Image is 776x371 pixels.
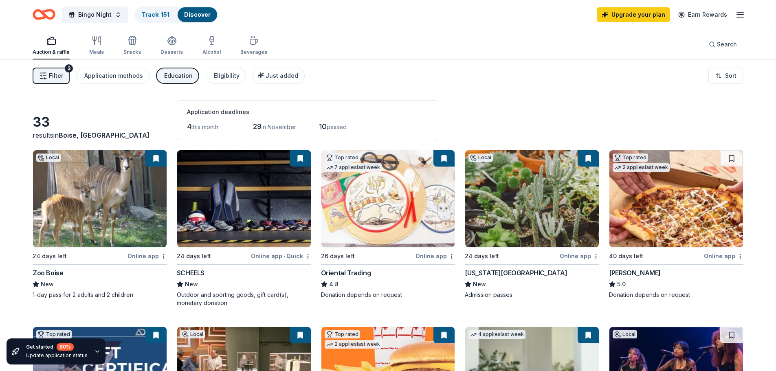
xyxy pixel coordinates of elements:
div: 2 applies last week [613,163,670,172]
div: Meals [89,49,104,55]
button: Application methods [76,68,149,84]
button: Bingo Night [62,7,128,23]
button: Alcohol [202,33,221,59]
button: Search [702,36,743,53]
div: Zoo Boise [33,268,63,278]
div: Online app [128,251,167,261]
span: Just added [266,72,298,79]
div: 3 [65,64,73,72]
div: 4 applies last week [468,330,525,339]
button: Eligibility [206,68,246,84]
button: Education [156,68,199,84]
a: Track· 151 [142,11,169,18]
span: Filter [49,71,63,81]
div: 7 applies last week [325,163,382,172]
div: SCHEELS [177,268,204,278]
span: in [53,131,149,139]
div: [PERSON_NAME] [609,268,661,278]
div: Desserts [160,49,183,55]
span: Bingo Night [78,10,112,20]
button: Just added [253,68,305,84]
div: Auction & raffle [33,49,70,55]
div: Online app [560,251,599,261]
div: 2 applies last week [325,340,382,349]
button: Sort [708,68,743,84]
div: Online app [704,251,743,261]
span: 10 [319,122,327,131]
img: Image for SCHEELS [177,150,311,247]
div: Snacks [123,49,141,55]
button: Desserts [160,33,183,59]
span: 5.0 [617,279,626,289]
button: Auction & raffle [33,33,70,59]
div: Admission passes [465,291,599,299]
span: Search [717,40,737,49]
div: Alcohol [202,49,221,55]
div: Top rated [325,154,360,162]
div: results [33,130,167,140]
div: Top rated [325,330,360,338]
div: Get started [26,343,88,351]
button: Beverages [240,33,267,59]
div: Local [180,330,205,338]
span: Sort [725,71,736,81]
img: Image for Idaho Botanical Garden [465,150,599,247]
div: 26 days left [321,251,355,261]
div: Outdoor and sporting goods, gift card(s), monetary donation [177,291,311,307]
span: passed [327,123,347,130]
div: Update application status [26,352,88,359]
img: Image for Zoo Boise [33,150,167,247]
div: Donation depends on request [609,291,743,299]
a: Image for Oriental TradingTop rated7 applieslast week26 days leftOnline appOriental Trading4.8Don... [321,150,455,299]
button: Filter3 [33,68,70,84]
div: Top rated [36,330,72,338]
a: Discover [184,11,211,18]
div: [US_STATE][GEOGRAPHIC_DATA] [465,268,567,278]
a: Image for Zoo BoiseLocal24 days leftOnline appZoo BoiseNew1-day pass for 2 adults and 2 children [33,150,167,299]
a: Image for Casey'sTop rated2 applieslast week40 days leftOnline app[PERSON_NAME]5.0Donation depend... [609,150,743,299]
div: Eligibility [214,71,240,81]
div: Online app Quick [251,251,311,261]
div: 40 days left [609,251,643,261]
a: Earn Rewards [673,7,732,22]
div: Education [164,71,193,81]
div: 24 days left [465,251,499,261]
div: 80 % [57,343,74,351]
div: Local [468,154,493,162]
span: this month [191,123,218,130]
span: Boise, [GEOGRAPHIC_DATA] [59,131,149,139]
div: 24 days left [33,251,67,261]
span: 4 [187,122,191,131]
span: New [185,279,198,289]
div: Online app [415,251,455,261]
div: 33 [33,114,167,130]
span: New [41,279,54,289]
a: Image for SCHEELS24 days leftOnline app•QuickSCHEELSNewOutdoor and sporting goods, gift card(s), ... [177,150,311,307]
span: 4.8 [329,279,339,289]
span: • [284,253,285,259]
span: New [473,279,486,289]
div: Local [36,154,61,162]
button: Track· 151Discover [134,7,218,23]
div: Top rated [613,154,648,162]
div: Oriental Trading [321,268,371,278]
div: Beverages [240,49,267,55]
img: Image for Oriental Trading [321,150,455,247]
a: Upgrade your plan [597,7,670,22]
button: Meals [89,33,104,59]
div: Application deadlines [187,107,428,117]
button: Snacks [123,33,141,59]
div: Local [613,330,637,338]
a: Image for Idaho Botanical GardenLocal24 days leftOnline app[US_STATE][GEOGRAPHIC_DATA]NewAdmissio... [465,150,599,299]
img: Image for Casey's [609,150,743,247]
div: Donation depends on request [321,291,455,299]
div: 1-day pass for 2 adults and 2 children [33,291,167,299]
span: in November [262,123,296,130]
span: 29 [253,122,262,131]
div: 24 days left [177,251,211,261]
a: Home [33,5,55,24]
div: Application methods [84,71,143,81]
